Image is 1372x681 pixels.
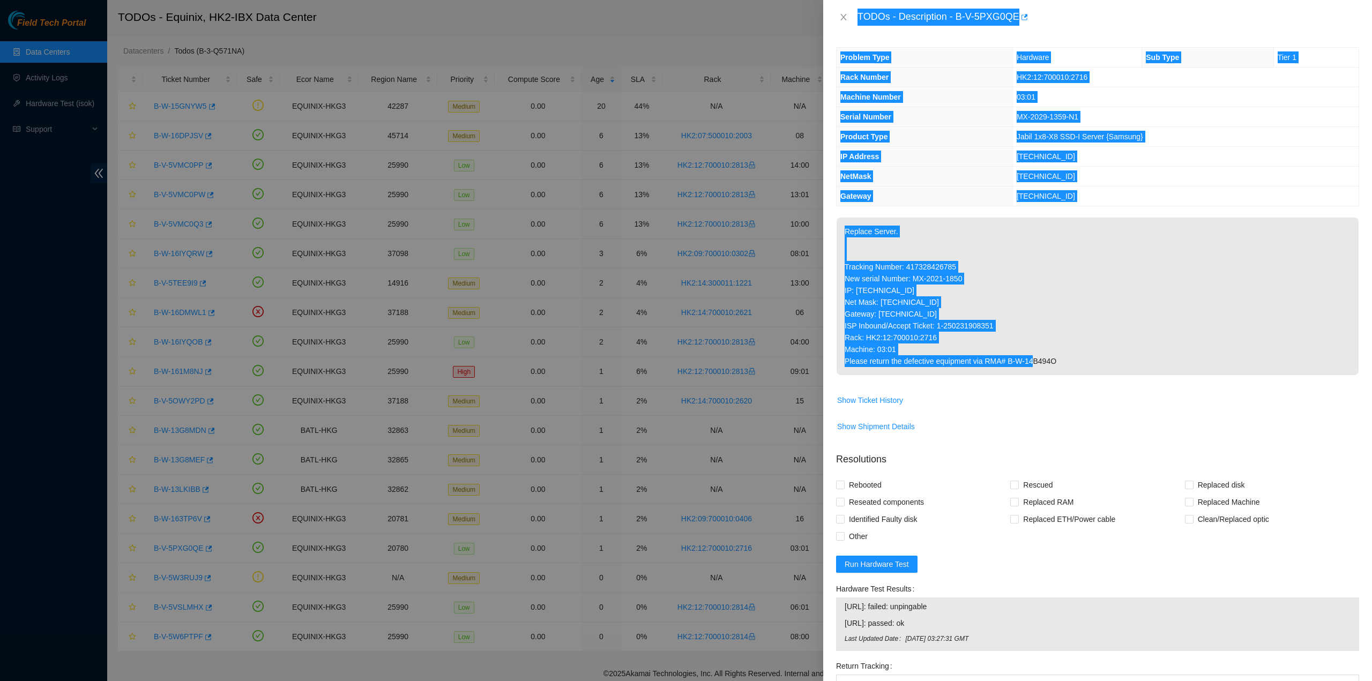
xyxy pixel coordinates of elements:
button: Show Ticket History [837,392,904,409]
span: Other [845,528,872,545]
span: NetMask [840,172,871,181]
span: Problem Type [840,53,890,62]
span: Hardware [1017,53,1049,62]
span: [URL]: failed: unpingable [845,601,1351,612]
span: HK2:12:700010:2716 [1017,73,1087,81]
span: IP Address [840,152,879,161]
button: Close [836,12,851,23]
span: Serial Number [840,113,891,121]
span: Rescued [1019,476,1057,493]
span: Machine Number [840,93,901,101]
span: [URL]: passed: ok [845,617,1351,629]
span: close [839,13,848,21]
span: Rack Number [840,73,889,81]
span: MX-2029-1359-N1 [1017,113,1078,121]
span: [TECHNICAL_ID] [1017,172,1075,181]
span: Last Updated Date [845,634,905,644]
label: Hardware Test Results [836,580,919,597]
span: Replaced Machine [1194,493,1264,511]
div: TODOs - Description - B-V-5PXG0QE [857,9,1359,26]
span: Sub Type [1146,53,1179,62]
span: [TECHNICAL_ID] [1017,152,1075,161]
span: Tier 1 [1278,53,1296,62]
span: Product Type [840,132,888,141]
p: Resolutions [836,444,1359,467]
span: [TECHNICAL_ID] [1017,192,1075,200]
span: 03:01 [1017,93,1035,101]
span: Clean/Replaced optic [1194,511,1273,528]
span: [DATE] 03:27:31 GMT [905,634,1351,644]
button: Show Shipment Details [837,418,915,435]
span: Replaced RAM [1019,493,1078,511]
span: Jabil 1x8-X8 SSD-I Server {Samsung} [1017,132,1143,141]
span: Show Shipment Details [837,421,915,432]
span: Gateway [840,192,871,200]
span: Reseated components [845,493,928,511]
span: Identified Faulty disk [845,511,922,528]
span: Run Hardware Test [845,558,909,570]
p: Replace Server. Tracking Number: 417328426785 New serial Number: MX-2021-1850 IP: [TECHNICAL_ID] ... [837,218,1359,375]
button: Run Hardware Test [836,556,918,573]
span: Replaced ETH/Power cable [1019,511,1120,528]
span: Replaced disk [1194,476,1249,493]
label: Return Tracking [836,657,897,675]
span: Rebooted [845,476,886,493]
span: Show Ticket History [837,394,903,406]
